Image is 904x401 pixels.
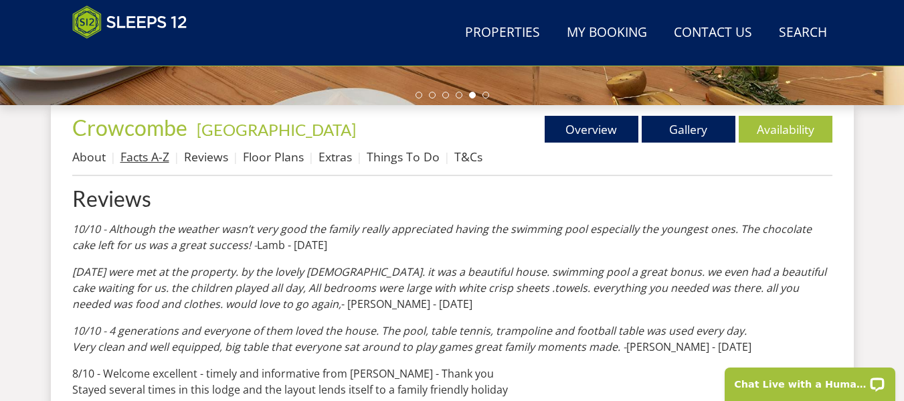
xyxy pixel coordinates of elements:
a: Reviews [72,187,832,210]
a: Extras [319,149,352,165]
a: [GEOGRAPHIC_DATA] [197,120,356,139]
a: Crowcombe [72,114,191,141]
a: Reviews [184,149,228,165]
a: Overview [545,116,638,143]
em: 10/10 - Although the weather wasn’t very good the family really appreciated having the swimming p... [72,222,812,252]
a: T&Cs [454,149,482,165]
a: My Booking [561,18,652,48]
span: Crowcombe [72,114,187,141]
p: [PERSON_NAME] - [DATE] [72,323,832,355]
a: Floor Plans [243,149,304,165]
a: Properties [460,18,545,48]
span: - [191,120,356,139]
a: Gallery [642,116,735,143]
p: - [PERSON_NAME] - [DATE] [72,264,832,312]
a: Facts A-Z [120,149,169,165]
a: Availability [739,116,832,143]
a: Contact Us [668,18,757,48]
a: Things To Do [367,149,440,165]
img: Sleeps 12 [72,5,187,39]
a: About [72,149,106,165]
em: [DATE] were met at the property. by the lovely [DEMOGRAPHIC_DATA]. it was a beautiful house. swim... [72,264,826,311]
p: Lamb - [DATE] [72,221,832,253]
a: Search [774,18,832,48]
iframe: Customer reviews powered by Trustpilot [66,47,206,58]
em: 10/10 - 4 generations and everyone of them loved the house. The pool, table tennis, trampoline an... [72,323,747,354]
iframe: LiveChat chat widget [716,359,904,401]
